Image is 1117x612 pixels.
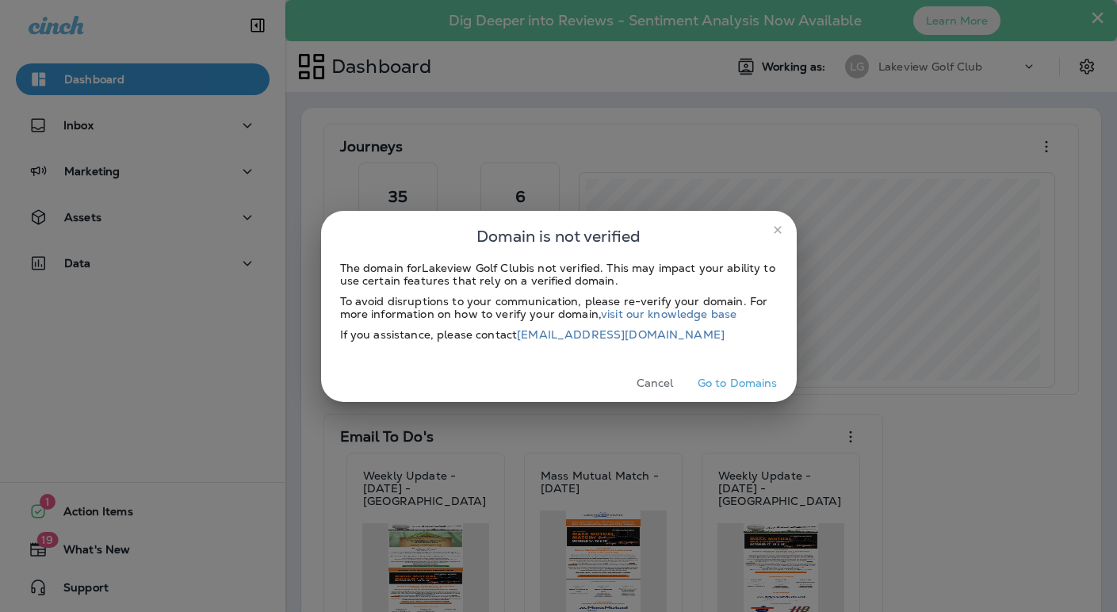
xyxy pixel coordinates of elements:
[601,307,736,321] a: visit our knowledge base
[340,328,778,341] div: If you assistance, please contact
[340,262,778,287] div: The domain for Lakeview Golf Club is not verified. This may impact your ability to use certain fe...
[691,371,784,396] button: Go to Domains
[765,217,790,243] button: close
[340,295,778,320] div: To avoid disruptions to your communication, please re-verify your domain. For more information on...
[625,371,685,396] button: Cancel
[476,224,641,249] span: Domain is not verified
[517,327,725,342] a: [EMAIL_ADDRESS][DOMAIN_NAME]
